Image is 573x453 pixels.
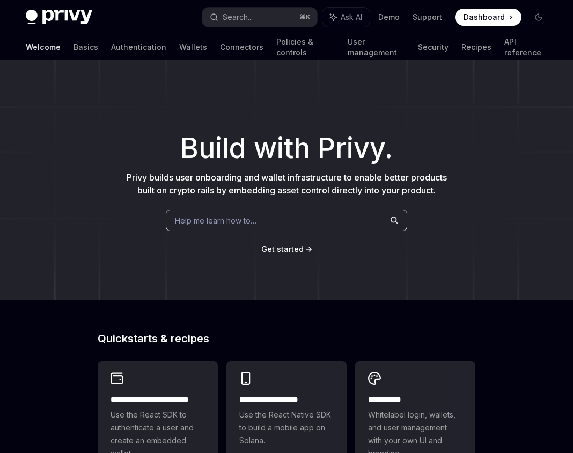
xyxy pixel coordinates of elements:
a: Security [418,34,449,60]
span: Build with Privy. [180,139,393,158]
a: Policies & controls [276,34,335,60]
div: Search... [223,11,253,24]
a: Get started [261,244,304,255]
a: Connectors [220,34,263,60]
span: Use the React Native SDK to build a mobile app on Solana. [239,408,334,447]
button: Ask AI [322,8,370,27]
a: API reference [504,34,547,60]
a: Welcome [26,34,61,60]
span: Quickstarts & recipes [98,333,209,344]
a: Wallets [179,34,207,60]
button: Search...⌘K [202,8,318,27]
a: Demo [378,12,400,23]
span: Privy builds user onboarding and wallet infrastructure to enable better products built on crypto ... [127,172,447,196]
span: Dashboard [464,12,505,23]
a: Authentication [111,34,166,60]
a: Dashboard [455,9,521,26]
button: Toggle dark mode [530,9,547,26]
span: Get started [261,245,304,254]
a: User management [348,34,405,60]
span: Ask AI [341,12,362,23]
span: Help me learn how to… [175,215,256,226]
a: Support [413,12,442,23]
img: dark logo [26,10,92,25]
a: Recipes [461,34,491,60]
span: ⌘ K [299,13,311,21]
a: Basics [74,34,98,60]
